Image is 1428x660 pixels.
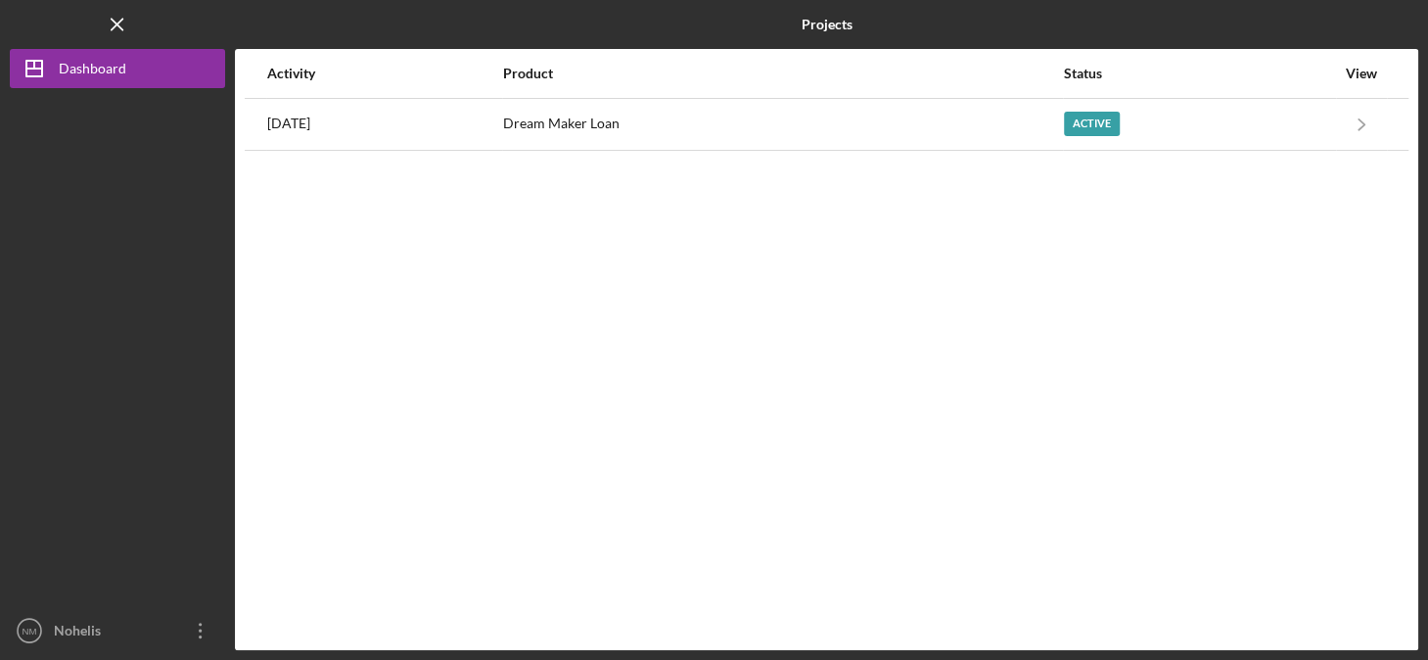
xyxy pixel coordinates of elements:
[802,17,852,32] b: Projects
[59,49,126,93] div: Dashboard
[1064,112,1120,136] div: Active
[267,66,501,81] div: Activity
[10,611,225,650] button: NMNohelis [PERSON_NAME]
[1064,66,1335,81] div: Status
[10,49,225,88] button: Dashboard
[267,116,310,131] time: 2025-08-26 21:04
[503,66,1062,81] div: Product
[503,100,1062,149] div: Dream Maker Loan
[1337,66,1386,81] div: View
[23,626,37,636] text: NM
